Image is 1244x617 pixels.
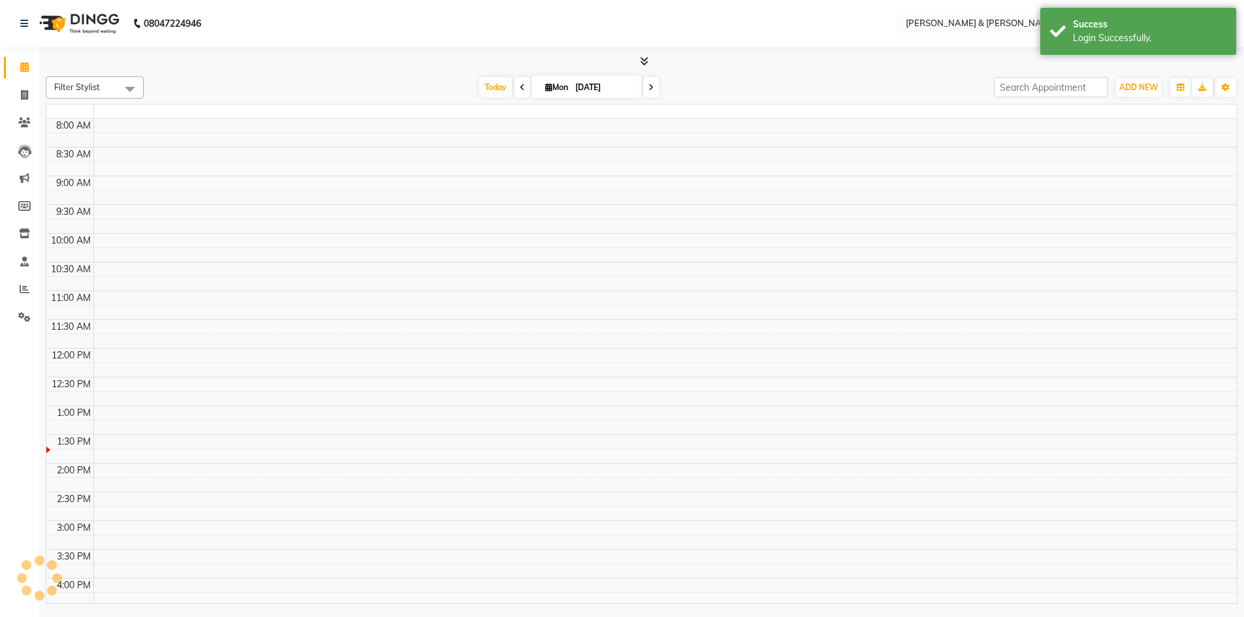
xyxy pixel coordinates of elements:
img: logo [33,5,123,42]
div: 1:00 PM [54,406,93,420]
button: ADD NEW [1116,78,1161,97]
span: ADD NEW [1119,82,1158,92]
div: 4:00 PM [54,578,93,592]
span: Today [479,77,512,97]
input: 2025-09-01 [571,78,637,97]
div: 2:00 PM [54,464,93,477]
div: 10:00 AM [48,234,93,247]
div: 11:00 AM [48,291,93,305]
span: Mon [542,82,571,92]
div: 9:30 AM [54,205,93,219]
div: Success [1073,18,1226,31]
div: 2:30 PM [54,492,93,506]
div: 8:00 AM [54,119,93,133]
div: 8:30 AM [54,148,93,161]
div: 12:00 PM [49,349,93,362]
div: Login Successfully. [1073,31,1226,45]
div: 3:30 PM [54,550,93,563]
b: 08047224946 [144,5,201,42]
span: Filter Stylist [54,82,100,92]
input: Search Appointment [994,77,1108,97]
div: 12:30 PM [49,377,93,391]
div: 11:30 AM [48,320,93,334]
div: 9:00 AM [54,176,93,190]
div: 1:30 PM [54,435,93,449]
div: 10:30 AM [48,262,93,276]
div: 3:00 PM [54,521,93,535]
